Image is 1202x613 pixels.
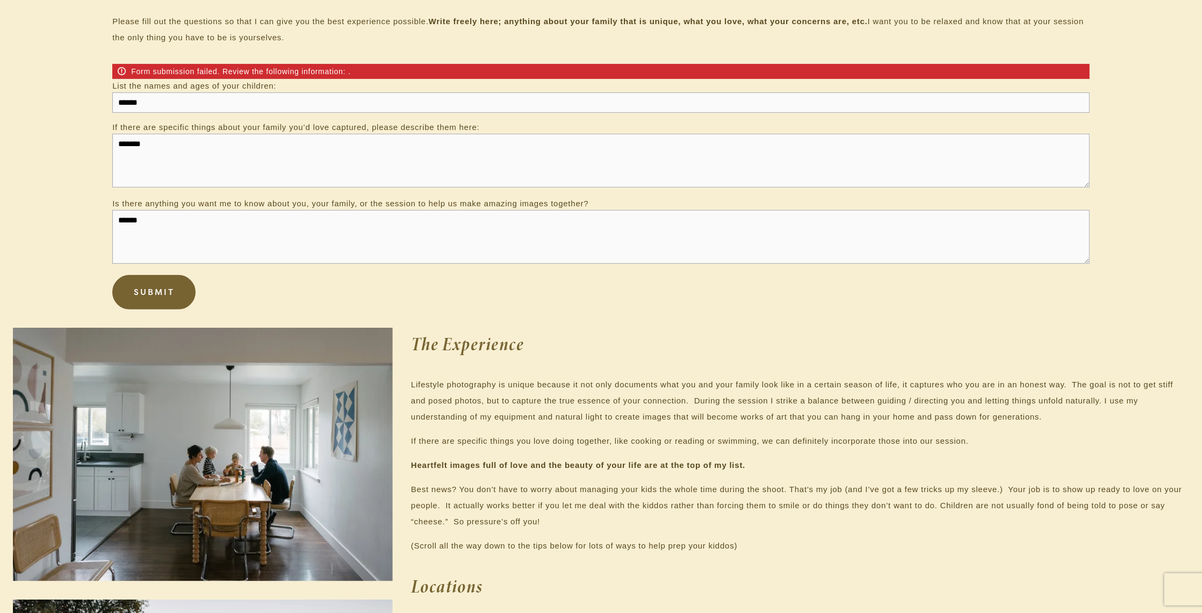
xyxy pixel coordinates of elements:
p: Lifestyle photography is unique because it not only documents what you and your family look like ... [411,377,1189,425]
button: SubmitSubmit [112,275,196,309]
span: If there are specific things about your family you’d love captured, please describe them here: [112,122,479,132]
p: Form submission failed. Review the following information: . [112,64,1090,79]
strong: Heartfelt images full of love and the beauty of your life are at the top of my list. [411,460,745,470]
p: Please fill out the questions so that I can give you the best experience possible. I want you to ... [112,13,1089,46]
p: If there are specific things you love doing together, like cooking or reading or swimming, we can... [411,433,1189,449]
strong: Write freely here; anything about your family that is unique, what you love, what your concerns a... [429,17,868,26]
p: (Scroll all the way down to the tips below for lots of ways to help prep your kiddos) [411,538,1189,554]
span: Submit [134,286,175,298]
span: Is there anything you want me to know about you, your family, or the session to help us make amaz... [112,199,588,208]
span: List the names and ages of your children: [112,81,276,90]
strong: Locations [411,574,483,599]
strong: The Experience [411,331,523,357]
p: Best news? You don’t have to worry about managing your kids the whole time during the shoot. That... [411,481,1189,530]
